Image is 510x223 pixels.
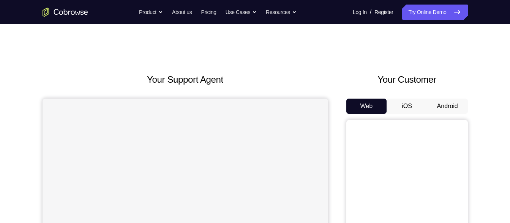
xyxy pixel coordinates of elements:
[402,5,467,20] a: Try Online Demo
[139,5,163,20] button: Product
[353,5,367,20] a: Log In
[346,99,387,114] button: Web
[172,5,192,20] a: About us
[387,99,427,114] button: iOS
[346,73,468,86] h2: Your Customer
[374,5,393,20] a: Register
[370,8,371,17] span: /
[43,8,88,17] a: Go to the home page
[427,99,468,114] button: Android
[43,73,328,86] h2: Your Support Agent
[226,5,257,20] button: Use Cases
[201,5,216,20] a: Pricing
[266,5,297,20] button: Resources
